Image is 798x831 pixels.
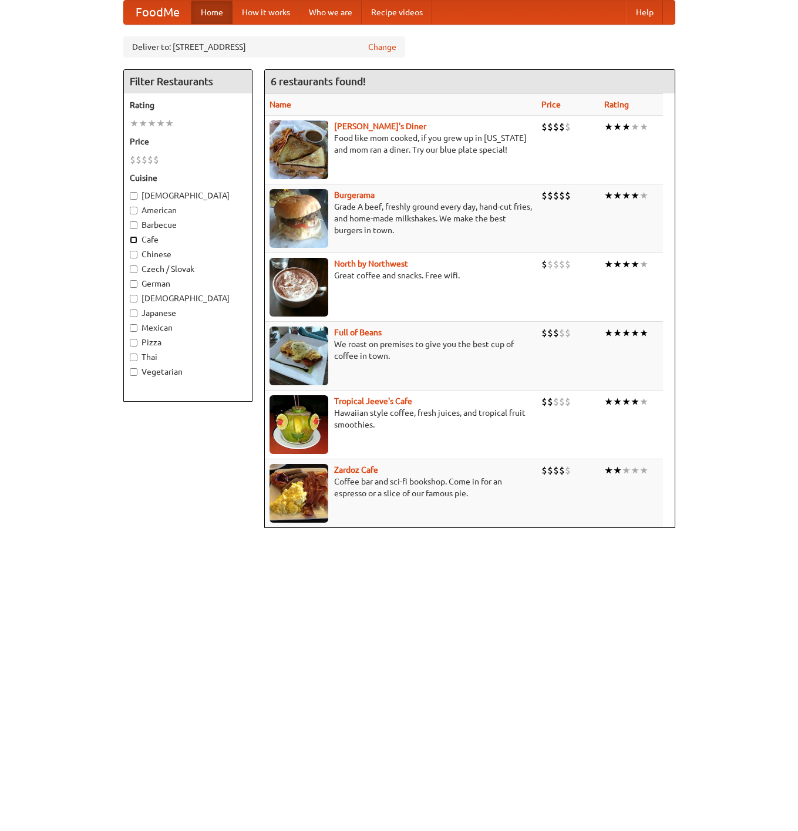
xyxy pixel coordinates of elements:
[559,464,565,477] li: $
[130,351,246,363] label: Thai
[130,248,246,260] label: Chinese
[565,258,571,271] li: $
[124,70,252,93] h4: Filter Restaurants
[165,117,174,130] li: ★
[334,328,382,337] b: Full of Beans
[613,120,622,133] li: ★
[547,120,553,133] li: $
[130,136,246,147] h5: Price
[631,464,639,477] li: ★
[130,153,136,166] li: $
[130,295,137,302] input: [DEMOGRAPHIC_DATA]
[334,259,408,268] a: North by Northwest
[130,265,137,273] input: Czech / Slovak
[547,464,553,477] li: $
[613,395,622,408] li: ★
[270,338,532,362] p: We roast on premises to give you the best cup of coffee in town.
[156,117,165,130] li: ★
[604,258,613,271] li: ★
[270,189,328,248] img: burgerama.jpg
[130,366,246,378] label: Vegetarian
[639,464,648,477] li: ★
[622,258,631,271] li: ★
[130,117,139,130] li: ★
[130,368,137,376] input: Vegetarian
[604,395,613,408] li: ★
[553,189,559,202] li: $
[270,395,328,454] img: jeeves.jpg
[142,153,147,166] li: $
[130,322,246,334] label: Mexican
[565,327,571,339] li: $
[559,395,565,408] li: $
[130,263,246,275] label: Czech / Slovak
[130,292,246,304] label: [DEMOGRAPHIC_DATA]
[130,190,246,201] label: [DEMOGRAPHIC_DATA]
[334,465,378,475] a: Zardoz Cafe
[631,327,639,339] li: ★
[639,258,648,271] li: ★
[631,189,639,202] li: ★
[368,41,396,53] a: Change
[130,278,246,290] label: German
[123,36,405,58] div: Deliver to: [STREET_ADDRESS]
[130,251,137,258] input: Chinese
[130,234,246,245] label: Cafe
[334,122,426,131] a: [PERSON_NAME]'s Diner
[139,117,147,130] li: ★
[271,76,366,87] ng-pluralize: 6 restaurants found!
[130,354,137,361] input: Thai
[130,207,137,214] input: American
[130,339,137,346] input: Pizza
[559,189,565,202] li: $
[233,1,299,24] a: How it works
[270,201,532,236] p: Grade A beef, freshly ground every day, hand-cut fries, and home-made milkshakes. We make the bes...
[130,307,246,319] label: Japanese
[130,192,137,200] input: [DEMOGRAPHIC_DATA]
[622,464,631,477] li: ★
[270,270,532,281] p: Great coffee and snacks. Free wifi.
[362,1,432,24] a: Recipe videos
[124,1,191,24] a: FoodMe
[299,1,362,24] a: Who we are
[631,395,639,408] li: ★
[270,407,532,430] p: Hawaiian style coffee, fresh juices, and tropical fruit smoothies.
[604,327,613,339] li: ★
[130,280,137,288] input: German
[553,464,559,477] li: $
[627,1,663,24] a: Help
[270,476,532,499] p: Coffee bar and sci-fi bookshop. Come in for an espresso or a slice of our famous pie.
[604,189,613,202] li: ★
[631,120,639,133] li: ★
[622,395,631,408] li: ★
[559,258,565,271] li: $
[639,120,648,133] li: ★
[541,120,547,133] li: $
[547,258,553,271] li: $
[541,100,561,109] a: Price
[565,189,571,202] li: $
[130,221,137,229] input: Barbecue
[191,1,233,24] a: Home
[334,396,412,406] a: Tropical Jeeve's Cafe
[547,189,553,202] li: $
[334,190,375,200] a: Burgerama
[270,120,328,179] img: sallys.jpg
[613,258,622,271] li: ★
[631,258,639,271] li: ★
[153,153,159,166] li: $
[622,120,631,133] li: ★
[130,99,246,111] h5: Rating
[553,120,559,133] li: $
[565,120,571,133] li: $
[270,132,532,156] p: Food like mom cooked, if you grew up in [US_STATE] and mom ran a diner. Try our blue plate special!
[622,327,631,339] li: ★
[130,219,246,231] label: Barbecue
[541,464,547,477] li: $
[559,327,565,339] li: $
[130,337,246,348] label: Pizza
[270,464,328,523] img: zardoz.jpg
